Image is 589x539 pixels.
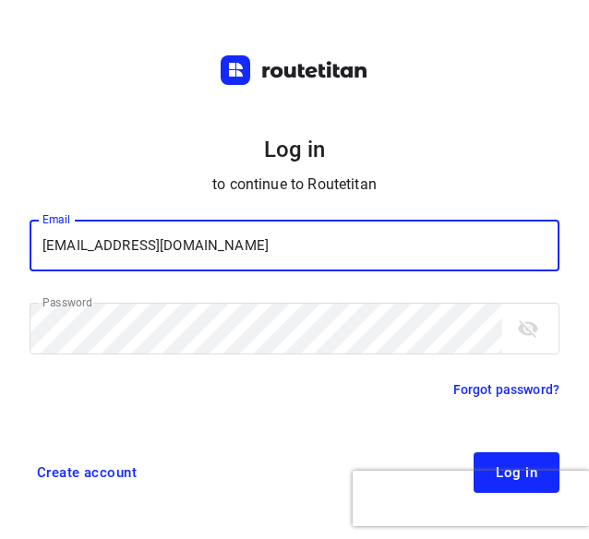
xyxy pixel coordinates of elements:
[221,55,368,85] img: Routetitan
[30,172,559,198] p: to continue to Routetitan
[37,465,137,480] span: Create account
[30,452,144,493] a: Create account
[353,471,589,526] iframe: reCAPTCHA
[30,135,559,164] h5: Log in
[474,452,559,493] button: Log in
[453,378,559,401] a: Forgot password?
[510,310,547,347] button: toggle password visibility
[496,465,537,480] span: Log in
[221,55,368,90] a: Routetitan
